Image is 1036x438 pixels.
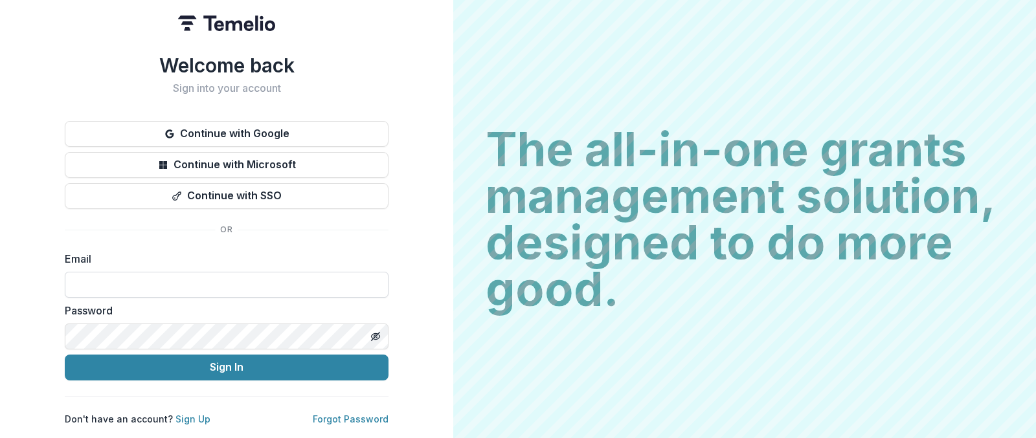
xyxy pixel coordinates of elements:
[65,355,388,380] button: Sign In
[365,326,386,347] button: Toggle password visibility
[65,121,388,147] button: Continue with Google
[65,54,388,77] h1: Welcome back
[313,413,388,424] a: Forgot Password
[178,16,275,31] img: Temelio
[65,412,210,426] p: Don't have an account?
[175,413,210,424] a: Sign Up
[65,82,388,94] h2: Sign into your account
[65,303,381,318] label: Password
[65,152,388,178] button: Continue with Microsoft
[65,183,388,209] button: Continue with SSO
[65,251,381,267] label: Email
